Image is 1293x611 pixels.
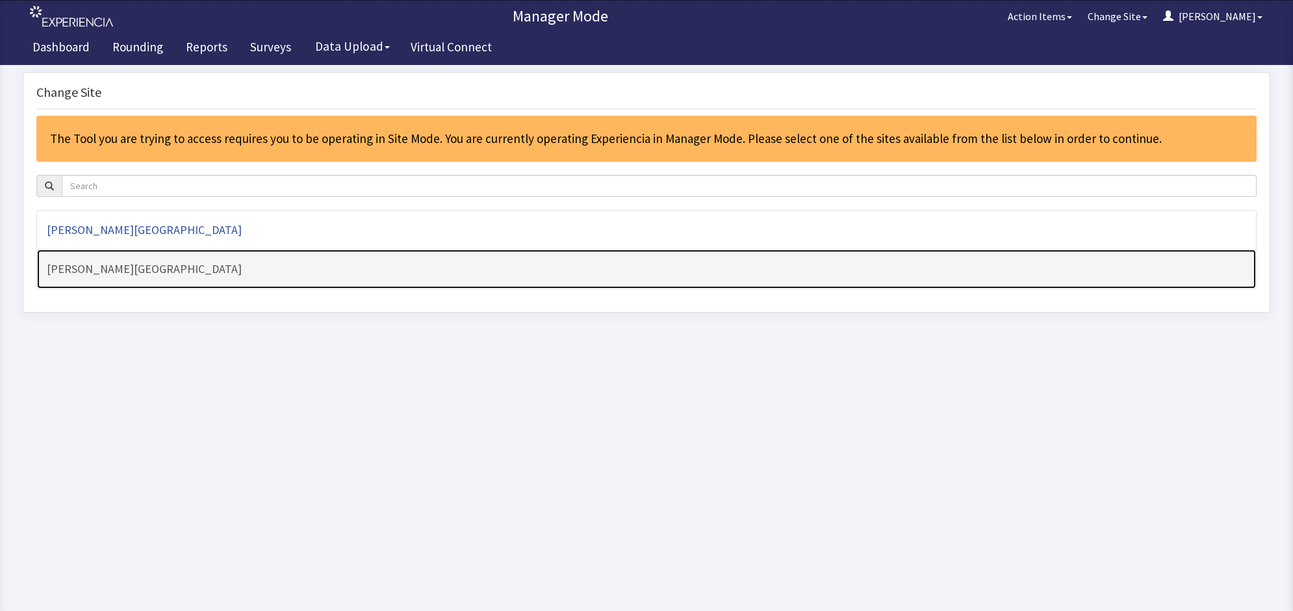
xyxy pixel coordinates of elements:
a: Surveys [240,32,301,65]
a: [PERSON_NAME][GEOGRAPHIC_DATA] [36,184,1257,224]
button: Data Upload [307,34,398,58]
button: [PERSON_NAME] [1155,3,1270,29]
a: Dashboard [23,32,99,65]
a: Rounding [103,32,173,65]
div: The Tool you are trying to access requires you to be operating in Site Mode. You are currently op... [36,51,1257,97]
img: experiencia_logo.png [30,6,113,27]
p: Manager Mode [120,6,1000,27]
button: Action Items [1000,3,1080,29]
h4: [PERSON_NAME][GEOGRAPHIC_DATA] [47,159,1246,172]
a: Reports [176,32,237,65]
input: Search [62,110,1257,132]
button: Change Site [1080,3,1155,29]
a: Virtual Connect [401,32,502,65]
a: [PERSON_NAME][GEOGRAPHIC_DATA] [36,145,1257,185]
h4: [PERSON_NAME][GEOGRAPHIC_DATA] [47,198,1246,211]
div: Change Site [36,18,1257,44]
